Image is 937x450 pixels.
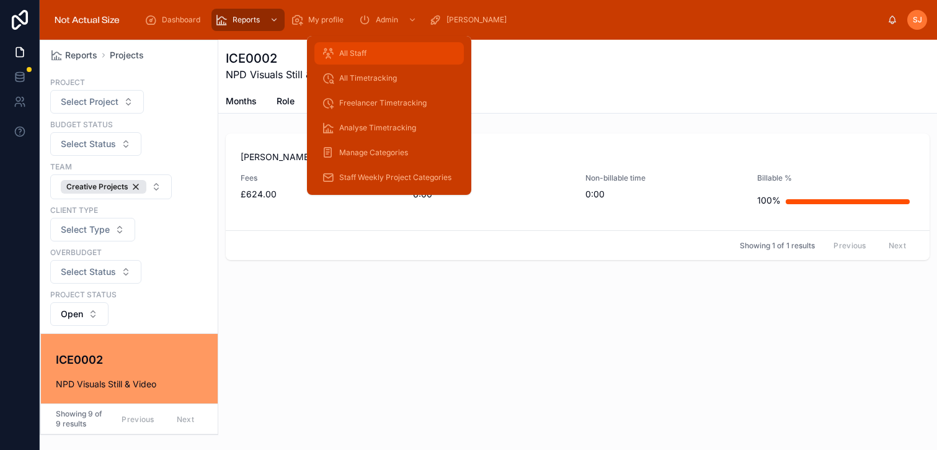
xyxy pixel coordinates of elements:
[162,15,200,25] span: Dashboard
[241,151,312,163] span: [PERSON_NAME]
[110,49,144,61] a: Projects
[376,15,398,25] span: Admin
[413,173,571,183] span: Billable time
[314,42,464,65] a: All Staff
[50,218,135,241] button: Select Button
[740,241,815,251] span: Showing 1 of 1 results
[211,9,285,31] a: Reports
[61,308,83,320] span: Open
[277,90,295,115] a: Role
[50,76,85,88] label: Project
[50,204,98,215] label: Client Type
[226,95,257,107] span: Months
[425,9,515,31] a: [PERSON_NAME]
[308,15,344,25] span: My profile
[61,96,118,108] span: Select Project
[50,174,172,199] button: Select Button
[314,142,464,164] a: Manage Categories
[50,90,144,114] button: Select Button
[585,188,743,200] span: 0:00
[287,9,352,31] a: My profile
[56,378,220,390] span: NPD Visuals Still & Video
[314,67,464,89] a: All Timetracking
[241,173,398,183] span: Fees
[56,409,103,429] span: Showing 9 of 9 results
[339,98,427,108] span: Freelancer Timetracking
[585,173,743,183] span: Non-billable time
[226,67,342,82] span: NPD Visuals Still & Video
[241,188,398,200] span: £624.00
[355,9,423,31] a: Admin
[226,50,342,67] h1: ICE0002
[226,90,257,115] a: Months
[339,148,408,158] span: Manage Categories
[41,333,218,408] a: ICE0002NPD Visuals Still & Video
[141,9,209,31] a: Dashboard
[56,351,220,368] h4: ICE0002
[314,117,464,139] a: Analyse Timetracking
[66,182,128,192] span: Creative Projects
[65,49,97,61] span: Reports
[339,48,366,58] span: All Staff
[135,6,887,34] div: scrollable content
[339,73,397,83] span: All Timetracking
[50,260,141,284] button: Select Button
[50,289,117,300] label: Project Status
[314,92,464,114] a: Freelancer Timetracking
[50,10,125,30] img: App logo
[50,161,72,172] label: Team
[446,15,507,25] span: [PERSON_NAME]
[50,132,141,156] button: Select Button
[61,266,116,278] span: Select Status
[61,180,146,194] button: Unselect 5
[50,119,113,130] label: Budget Status
[61,138,116,150] span: Select Status
[50,49,97,61] a: Reports
[314,166,464,189] a: Staff Weekly Project Categories
[50,246,102,258] label: Overbudget
[50,302,109,326] button: Select Button
[413,188,571,200] span: 6:00
[339,173,451,182] span: Staff Weekly Project Categories
[61,223,110,236] span: Select Type
[757,188,781,213] div: 100%
[913,15,922,25] span: SJ
[339,123,416,133] span: Analyse Timetracking
[233,15,260,25] span: Reports
[277,95,295,107] span: Role
[757,173,915,183] span: Billable %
